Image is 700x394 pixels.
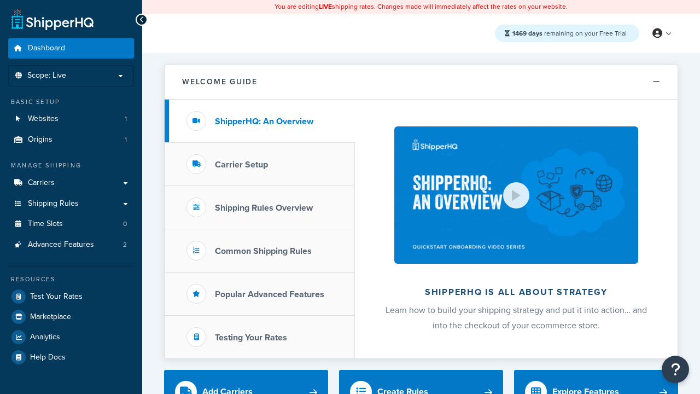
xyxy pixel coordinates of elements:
[8,161,134,170] div: Manage Shipping
[384,287,649,297] h2: ShipperHQ is all about strategy
[8,327,134,347] a: Analytics
[394,126,638,264] img: ShipperHQ is all about strategy
[8,214,134,234] a: Time Slots0
[8,307,134,327] a: Marketplace
[30,312,71,322] span: Marketplace
[662,356,689,383] button: Open Resource Center
[319,2,332,11] b: LIVE
[8,235,134,255] a: Advanced Features2
[512,28,627,38] span: remaining on your Free Trial
[8,347,134,367] a: Help Docs
[215,203,313,213] h3: Shipping Rules Overview
[512,28,542,38] strong: 1469 days
[28,199,79,208] span: Shipping Rules
[123,219,127,229] span: 0
[8,97,134,107] div: Basic Setup
[8,130,134,150] a: Origins1
[28,135,52,144] span: Origins
[125,135,127,144] span: 1
[28,178,55,188] span: Carriers
[8,109,134,129] li: Websites
[8,214,134,234] li: Time Slots
[30,353,66,362] span: Help Docs
[8,287,134,306] a: Test Your Rates
[215,117,313,126] h3: ShipperHQ: An Overview
[8,130,134,150] li: Origins
[8,173,134,193] a: Carriers
[30,333,60,342] span: Analytics
[165,65,678,100] button: Welcome Guide
[123,240,127,250] span: 2
[8,109,134,129] a: Websites1
[28,44,65,53] span: Dashboard
[30,292,83,302] span: Test Your Rates
[28,219,63,229] span: Time Slots
[28,114,59,124] span: Websites
[215,246,312,256] h3: Common Shipping Rules
[8,194,134,214] a: Shipping Rules
[215,289,324,299] h3: Popular Advanced Features
[8,275,134,284] div: Resources
[182,78,258,86] h2: Welcome Guide
[386,304,647,332] span: Learn how to build your shipping strategy and put it into action… and into the checkout of your e...
[28,240,94,250] span: Advanced Features
[215,160,268,170] h3: Carrier Setup
[215,333,287,343] h3: Testing Your Rates
[8,235,134,255] li: Advanced Features
[27,71,66,80] span: Scope: Live
[8,38,134,59] a: Dashboard
[125,114,127,124] span: 1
